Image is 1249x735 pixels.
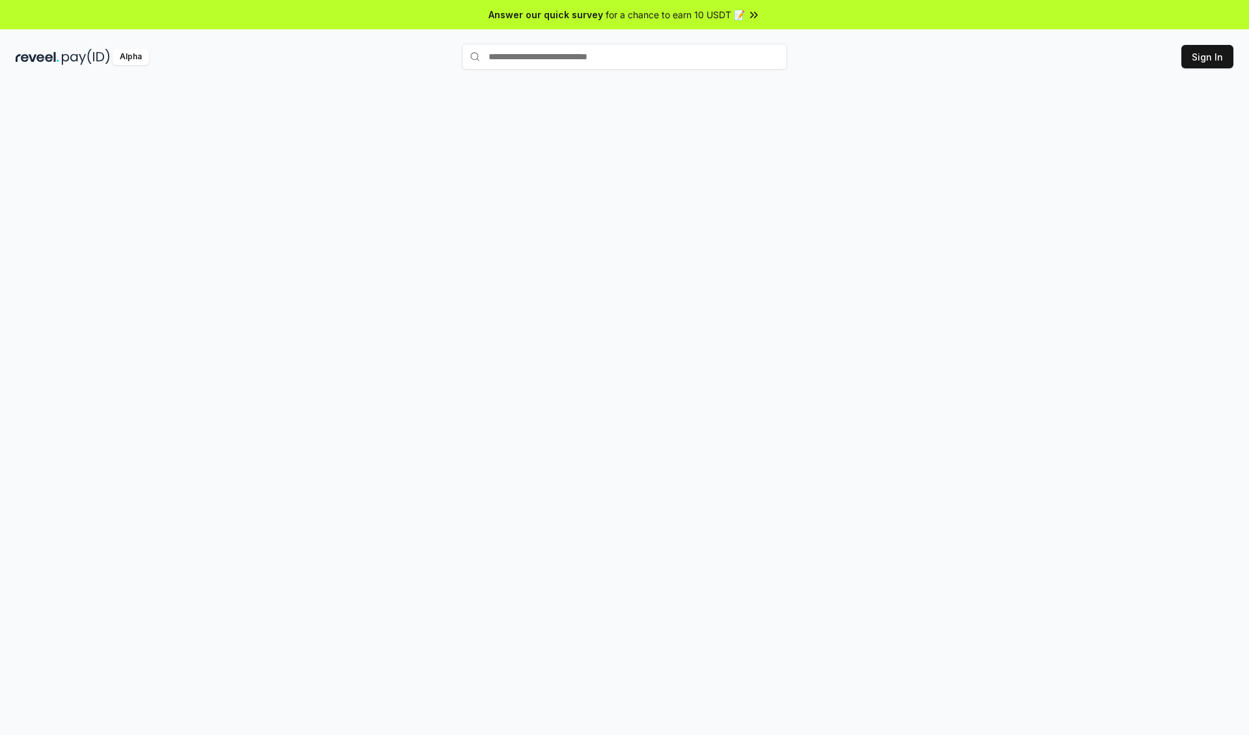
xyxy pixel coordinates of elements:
button: Sign In [1181,45,1233,68]
span: for a chance to earn 10 USDT 📝 [606,8,745,21]
span: Answer our quick survey [489,8,603,21]
div: Alpha [113,49,149,65]
img: pay_id [62,49,110,65]
img: reveel_dark [16,49,59,65]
